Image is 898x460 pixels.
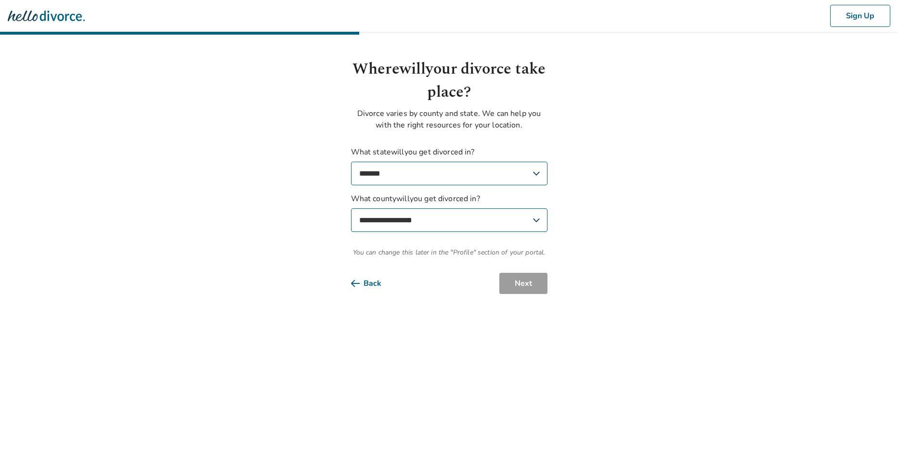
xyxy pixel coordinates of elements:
button: Back [351,273,397,294]
select: What countywillyou get divorced in? [351,208,547,232]
button: Sign Up [830,5,890,27]
p: Divorce varies by county and state. We can help you with the right resources for your location. [351,108,547,131]
label: What county will you get divorced in? [351,193,547,232]
h1: Where will your divorce take place? [351,58,547,104]
iframe: Chat Widget [850,414,898,460]
select: What statewillyou get divorced in? [351,162,547,185]
button: Next [499,273,547,294]
img: Hello Divorce Logo [8,6,85,26]
label: What state will you get divorced in? [351,146,547,185]
span: You can change this later in the "Profile" section of your portal. [351,247,547,257]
